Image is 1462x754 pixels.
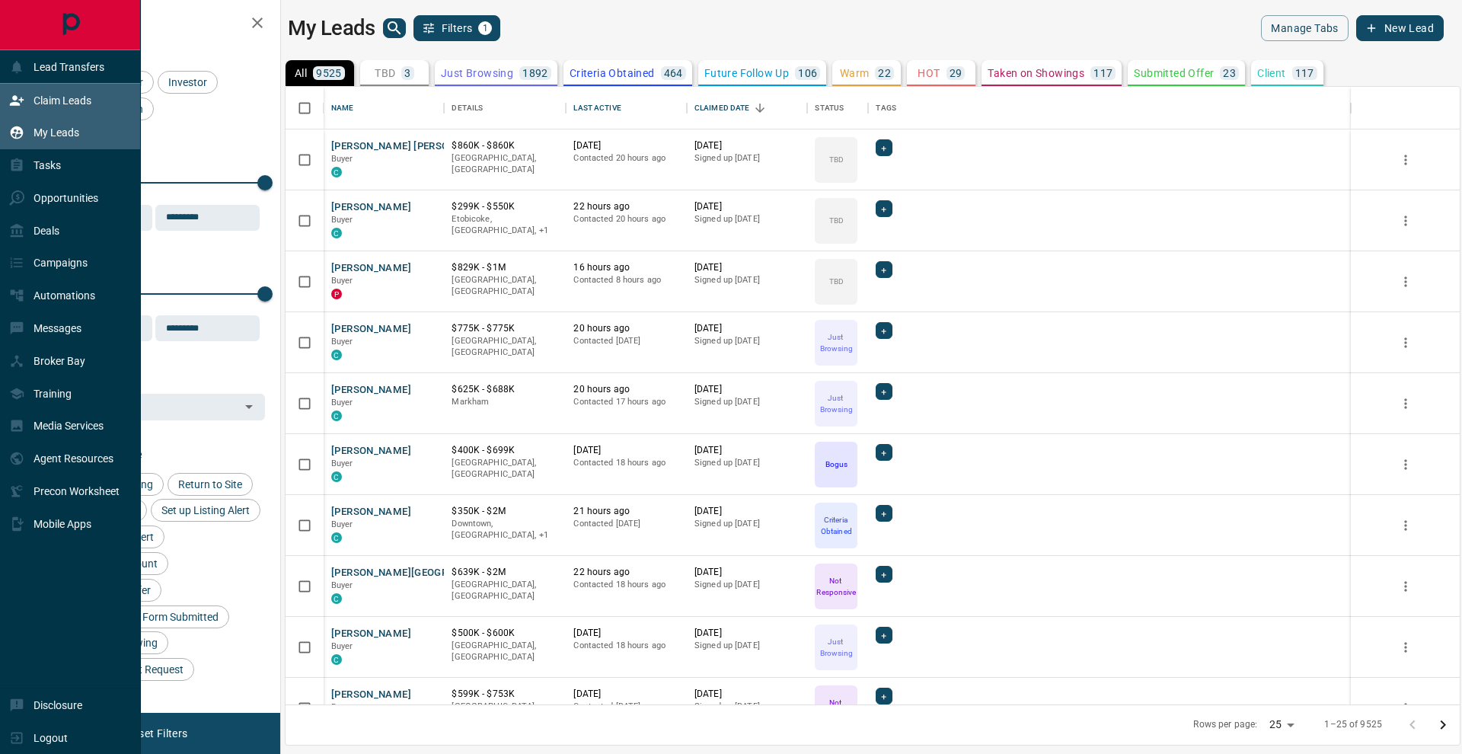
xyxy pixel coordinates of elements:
p: Contacted 20 hours ago [573,152,678,165]
button: [PERSON_NAME] [331,444,411,458]
p: Rows per page: [1193,718,1257,731]
button: more [1394,392,1417,415]
h1: My Leads [288,16,375,40]
div: Return to Site [168,473,253,496]
p: $860K - $860K [452,139,558,152]
div: condos.ca [331,228,342,238]
span: Buyer [331,337,353,347]
p: Taken on Showings [988,68,1084,78]
p: Contacted 18 hours ago [573,640,678,652]
p: Client [1257,68,1285,78]
p: 117 [1093,68,1112,78]
span: Set up Listing Alert [156,504,255,516]
span: Buyer [331,398,353,407]
div: Details [452,87,483,129]
p: 9525 [316,68,342,78]
p: $625K - $688K [452,383,558,396]
button: Go to next page [1428,710,1458,740]
button: Reset Filters [116,720,197,746]
p: Signed up [DATE] [694,579,800,591]
span: Buyer [331,215,353,225]
p: 20 hours ago [573,383,678,396]
div: + [876,444,892,461]
button: [PERSON_NAME] [331,505,411,519]
button: [PERSON_NAME] [331,627,411,641]
div: + [876,261,892,278]
button: more [1394,453,1417,476]
p: Contacted 18 hours ago [573,457,678,469]
button: search button [383,18,406,38]
div: Details [444,87,566,129]
div: + [876,139,892,156]
p: [DATE] [694,444,800,457]
p: [DATE] [694,566,800,579]
p: Contacted 18 hours ago [573,579,678,591]
p: Contacted [DATE] [573,701,678,713]
button: [PERSON_NAME] [331,261,411,276]
button: [PERSON_NAME] [331,383,411,398]
p: $400K - $699K [452,444,558,457]
p: Vaughan [452,213,558,237]
div: + [876,383,892,400]
p: Signed up [DATE] [694,396,800,408]
p: [DATE] [573,627,678,640]
p: [GEOGRAPHIC_DATA], [GEOGRAPHIC_DATA] [452,457,558,481]
div: property.ca [331,289,342,299]
button: more [1394,209,1417,232]
p: $639K - $2M [452,566,558,579]
p: 29 [950,68,962,78]
p: 1892 [522,68,548,78]
button: [PERSON_NAME][GEOGRAPHIC_DATA] [331,566,513,580]
div: Last Active [573,87,621,129]
p: [DATE] [573,688,678,701]
div: Tags [868,87,1351,129]
div: condos.ca [331,411,342,421]
p: Just Browsing [441,68,513,78]
div: condos.ca [331,654,342,665]
div: Name [324,87,444,129]
button: Filters1 [413,15,501,41]
span: Return to Site [173,478,247,490]
span: Buyer [331,276,353,286]
p: 464 [664,68,683,78]
span: Buyer [331,641,353,651]
p: 3 [404,68,410,78]
p: [DATE] [573,139,678,152]
span: Buyer [331,580,353,590]
p: [GEOGRAPHIC_DATA], [GEOGRAPHIC_DATA] [452,335,558,359]
p: 23 [1223,68,1236,78]
span: Buyer [331,154,353,164]
span: Buyer [331,702,353,712]
p: $829K - $1M [452,261,558,274]
p: Signed up [DATE] [694,640,800,652]
p: HOT [918,68,940,78]
span: Investor [163,76,212,88]
button: [PERSON_NAME] [PERSON_NAME] [331,139,493,154]
p: Signed up [DATE] [694,701,800,713]
button: Open [238,396,260,417]
p: Signed up [DATE] [694,457,800,469]
p: TBD [829,276,844,287]
span: Buyer [331,519,353,529]
p: Markham [452,396,558,408]
div: Name [331,87,354,129]
p: 22 [878,68,891,78]
p: 22 hours ago [573,566,678,579]
div: Status [807,87,868,129]
div: + [876,627,892,644]
p: [DATE] [694,688,800,701]
div: + [876,322,892,339]
button: more [1394,331,1417,354]
p: Bogus [825,458,848,470]
p: [GEOGRAPHIC_DATA], [GEOGRAPHIC_DATA] [452,701,558,724]
span: + [881,201,886,216]
button: Manage Tabs [1261,15,1348,41]
p: Contacted [DATE] [573,518,678,530]
div: Claimed Date [687,87,807,129]
p: Signed up [DATE] [694,274,800,286]
p: Signed up [DATE] [694,518,800,530]
p: TBD [829,154,844,165]
div: condos.ca [331,593,342,604]
button: more [1394,514,1417,537]
span: + [881,262,886,277]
